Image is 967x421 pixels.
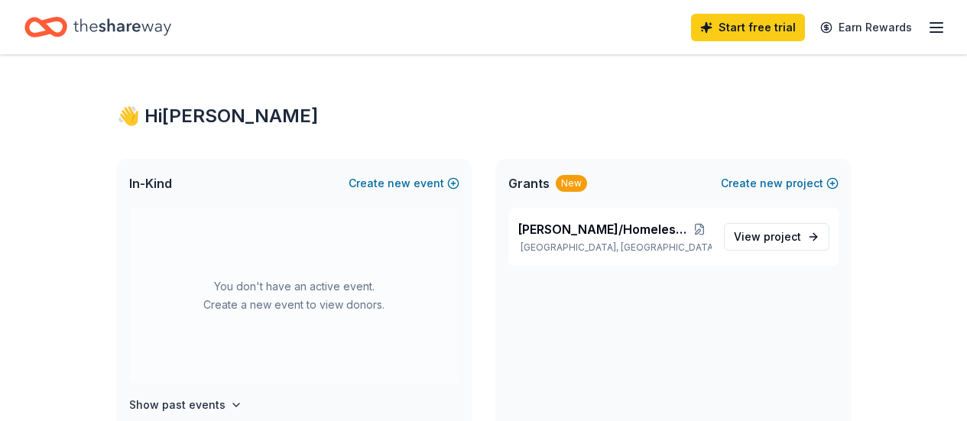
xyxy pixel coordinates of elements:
[129,208,459,384] div: You don't have an active event. Create a new event to view donors.
[117,104,851,128] div: 👋 Hi [PERSON_NAME]
[129,174,172,193] span: In-Kind
[518,220,688,238] span: [PERSON_NAME]/Homeless Program
[556,175,587,192] div: New
[388,174,410,193] span: new
[129,396,242,414] button: Show past events
[721,174,839,193] button: Createnewproject
[691,14,805,41] a: Start free trial
[764,230,801,243] span: project
[724,223,829,251] a: View project
[129,396,226,414] h4: Show past events
[349,174,459,193] button: Createnewevent
[734,228,801,246] span: View
[24,9,171,45] a: Home
[518,241,712,254] p: [GEOGRAPHIC_DATA], [GEOGRAPHIC_DATA]
[811,14,921,41] a: Earn Rewards
[760,174,783,193] span: new
[508,174,550,193] span: Grants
